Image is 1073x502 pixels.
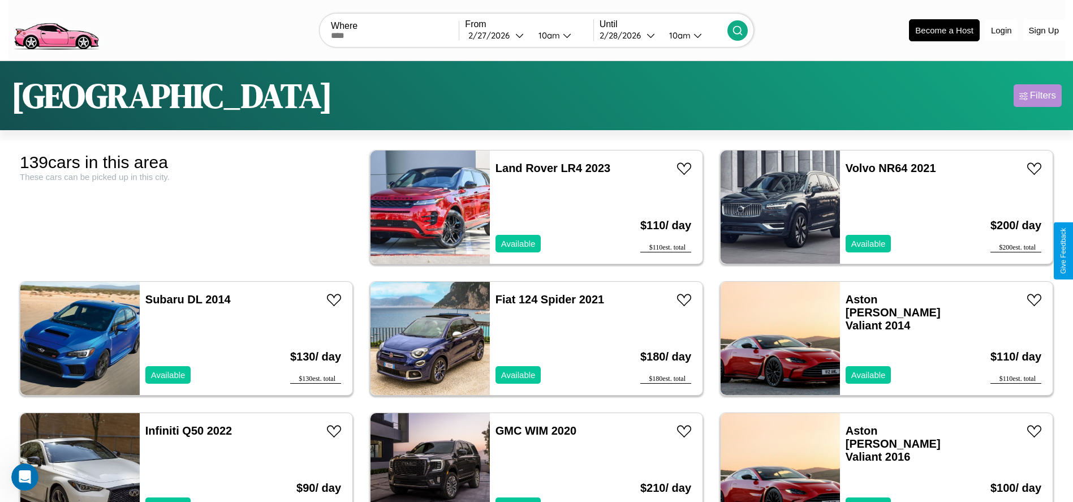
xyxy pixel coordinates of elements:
img: logo [8,6,104,53]
p: Available [501,367,536,383]
p: Available [851,367,886,383]
a: Land Rover LR4 2023 [495,162,610,174]
a: Volvo NR64 2021 [846,162,936,174]
div: Filters [1030,90,1056,101]
h3: $ 130 / day [290,339,341,375]
a: Subaru DL 2014 [145,293,231,306]
button: Sign Up [1023,20,1065,41]
button: 2/27/2026 [465,29,529,41]
p: Available [851,236,886,251]
a: Aston [PERSON_NAME] Valiant 2014 [846,293,941,332]
div: $ 180 est. total [640,375,691,384]
h1: [GEOGRAPHIC_DATA] [11,72,333,119]
button: 10am [529,29,593,41]
div: 10am [533,30,563,41]
div: $ 200 est. total [990,243,1041,252]
h3: $ 110 / day [640,208,691,243]
h3: $ 180 / day [640,339,691,375]
a: Infiniti Q50 2022 [145,424,232,437]
div: Give Feedback [1059,228,1067,274]
div: 2 / 28 / 2026 [600,30,647,41]
button: Filters [1014,84,1062,107]
div: $ 130 est. total [290,375,341,384]
label: From [465,19,593,29]
button: Login [985,20,1018,41]
p: Available [501,236,536,251]
a: Fiat 124 Spider 2021 [495,293,604,306]
label: Until [600,19,727,29]
a: GMC WIM 2020 [495,424,576,437]
a: Aston [PERSON_NAME] Valiant 2016 [846,424,941,463]
button: 10am [660,29,727,41]
h3: $ 200 / day [990,208,1041,243]
div: 2 / 27 / 2026 [468,30,515,41]
iframe: Intercom live chat [11,464,38,491]
div: These cars can be picked up in this city. [20,172,353,182]
label: Where [331,21,459,31]
button: Become a Host [909,19,980,41]
p: Available [151,367,186,383]
h3: $ 110 / day [990,339,1041,375]
div: $ 110 est. total [640,243,691,252]
div: $ 110 est. total [990,375,1041,384]
div: 10am [663,30,693,41]
div: 139 cars in this area [20,153,353,172]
